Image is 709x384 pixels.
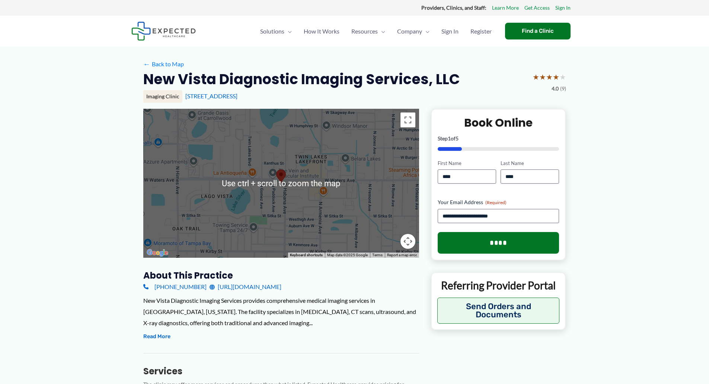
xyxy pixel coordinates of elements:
[552,84,559,93] span: 4.0
[438,199,559,206] label: Your Email Address
[559,70,566,84] span: ★
[560,84,566,93] span: (9)
[437,298,560,324] button: Send Orders and Documents
[421,4,486,11] strong: Providers, Clinics, and Staff:
[438,115,559,130] h2: Book Online
[422,18,429,44] span: Menu Toggle
[470,18,492,44] span: Register
[464,18,498,44] a: Register
[524,3,550,13] a: Get Access
[298,18,345,44] a: How It Works
[351,18,378,44] span: Resources
[143,295,419,328] div: New Vista Diagnostic Imaging Services provides comprehensive medical imaging services in [GEOGRAP...
[438,136,559,141] p: Step of
[501,160,559,167] label: Last Name
[492,3,519,13] a: Learn More
[143,332,170,341] button: Read More
[345,18,391,44] a: ResourcesMenu Toggle
[391,18,435,44] a: CompanyMenu Toggle
[437,279,560,292] p: Referring Provider Portal
[546,70,553,84] span: ★
[438,160,496,167] label: First Name
[145,248,170,258] img: Google
[378,18,385,44] span: Menu Toggle
[143,365,419,377] h3: Services
[448,135,451,142] span: 1
[143,90,182,103] div: Imaging Clinic
[145,248,170,258] a: Open this area in Google Maps (opens a new window)
[185,92,237,99] a: [STREET_ADDRESS]
[284,18,292,44] span: Menu Toggle
[539,70,546,84] span: ★
[441,18,459,44] span: Sign In
[327,253,368,257] span: Map data ©2025 Google
[304,18,339,44] span: How It Works
[143,281,207,292] a: [PHONE_NUMBER]
[143,70,460,88] h2: New Vista Diagnostic Imaging Services, LLC
[505,23,571,39] a: Find a Clinic
[131,22,196,41] img: Expected Healthcare Logo - side, dark font, small
[143,60,150,67] span: ←
[143,58,184,70] a: ←Back to Map
[254,18,498,44] nav: Primary Site Navigation
[260,18,284,44] span: Solutions
[372,253,383,257] a: Terms (opens in new tab)
[435,18,464,44] a: Sign In
[290,253,323,258] button: Keyboard shortcuts
[456,135,459,142] span: 5
[400,234,415,249] button: Map camera controls
[254,18,298,44] a: SolutionsMenu Toggle
[210,281,281,292] a: [URL][DOMAIN_NAME]
[397,18,422,44] span: Company
[143,270,419,281] h3: About this practice
[387,253,417,257] a: Report a map error
[553,70,559,84] span: ★
[555,3,571,13] a: Sign In
[533,70,539,84] span: ★
[485,200,507,205] span: (Required)
[400,112,415,127] button: Toggle fullscreen view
